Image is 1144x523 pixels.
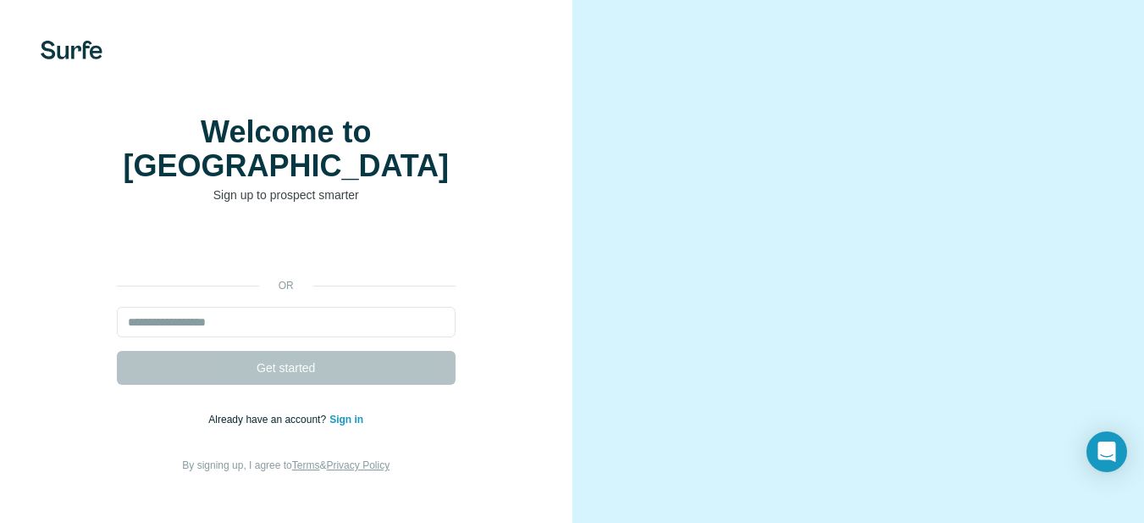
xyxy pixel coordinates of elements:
[208,414,329,426] span: Already have an account?
[182,459,390,471] span: By signing up, I agree to &
[108,229,464,266] iframe: Sign in with Google Button
[1086,431,1127,472] div: Open Intercom Messenger
[117,115,456,183] h1: Welcome to [GEOGRAPHIC_DATA]
[117,186,456,203] p: Sign up to prospect smarter
[326,459,390,471] a: Privacy Policy
[292,459,320,471] a: Terms
[259,278,313,293] p: or
[329,414,363,426] a: Sign in
[41,41,102,59] img: Surfe's logo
